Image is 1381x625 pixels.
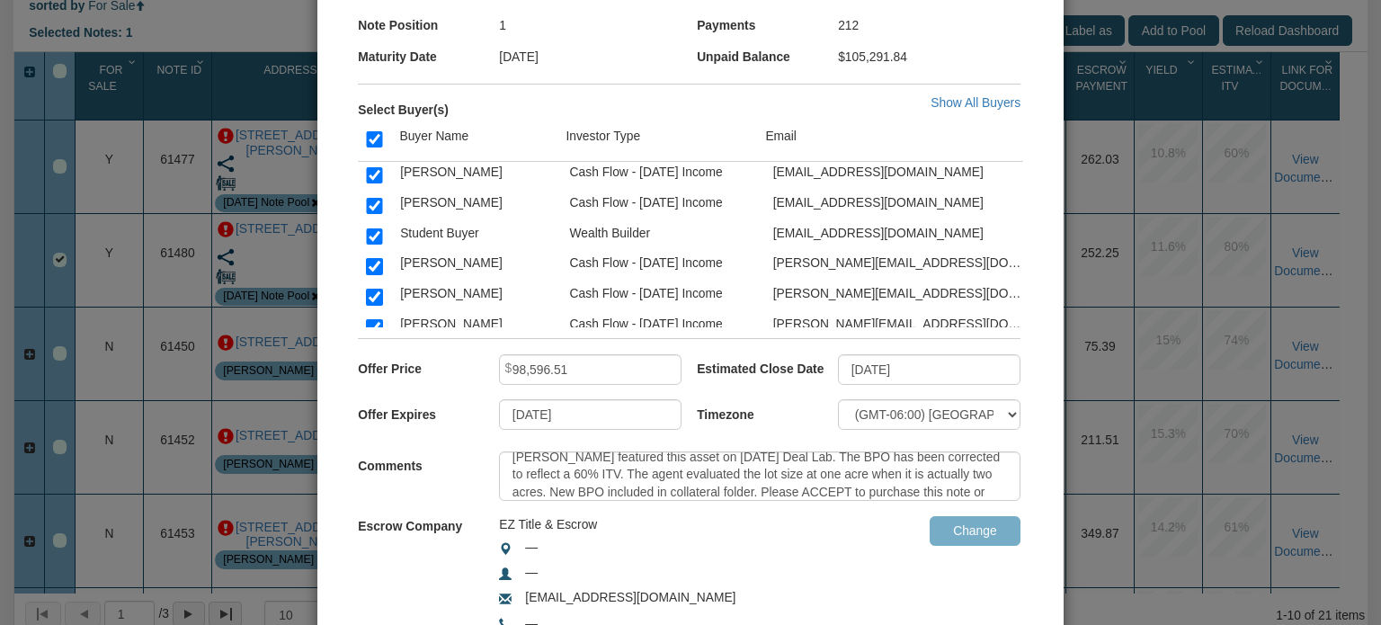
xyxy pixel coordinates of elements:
input: Please enter an offer price [499,354,682,385]
label: Timezone [697,399,838,424]
input: Change [930,516,1020,547]
div: $105,291.84 [838,41,1036,73]
td: [PERSON_NAME] [392,281,561,311]
label: Unpaid Balance [697,41,838,66]
label: Payments [697,10,838,34]
td: [PERSON_NAME][EMAIL_ADDRESS][DOMAIN_NAME] [764,310,1036,341]
td: Cash Flow - [DATE] Income [561,158,764,189]
input: MM/DD/YYYY [838,354,1020,385]
td: [EMAIL_ADDRESS][DOMAIN_NAME] [764,158,1036,189]
div: 1 [499,10,697,41]
span: [EMAIL_ADDRESS][DOMAIN_NAME] [525,590,735,604]
td: [PERSON_NAME] [392,310,561,341]
label: Note Position [358,10,499,34]
span: — [525,565,538,579]
td: [PERSON_NAME] [392,189,561,219]
td: [PERSON_NAME] [392,158,561,189]
td: [PERSON_NAME] [392,250,561,281]
td: Investor Type [557,120,757,162]
a: Show All Buyers [931,95,1020,110]
label: Offer Expires [358,399,499,424]
label: Select Buyer(s) [358,94,449,119]
td: Cash Flow - [DATE] Income [561,281,764,311]
td: [EMAIL_ADDRESS][DOMAIN_NAME] [764,219,1036,250]
div: [DATE] [499,41,697,73]
td: Buyer Name [391,120,557,162]
td: Wealth Builder [561,219,764,250]
label: Maturity Date [358,41,499,66]
label: Comments [358,451,499,476]
td: [PERSON_NAME][EMAIL_ADDRESS][DOMAIN_NAME] [764,250,1036,281]
td: Student Buyer [392,219,561,250]
div: EZ Title & Escrow [499,516,838,534]
td: Cash Flow - [DATE] Income [561,189,764,219]
label: Estimated Close Date [697,354,838,379]
td: [EMAIL_ADDRESS][DOMAIN_NAME] [764,189,1036,219]
div: 212 [838,10,1036,41]
td: Cash Flow - [DATE] Income [561,250,764,281]
label: Escrow Company [358,511,462,535]
input: MM/DD/YYYY [499,399,682,430]
td: Email [757,120,1023,162]
td: Cash Flow - [DATE] Income [561,310,764,341]
label: Offer Price [358,354,499,379]
td: [PERSON_NAME][EMAIL_ADDRESS][DOMAIN_NAME] [764,281,1036,311]
span: — [525,540,538,554]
